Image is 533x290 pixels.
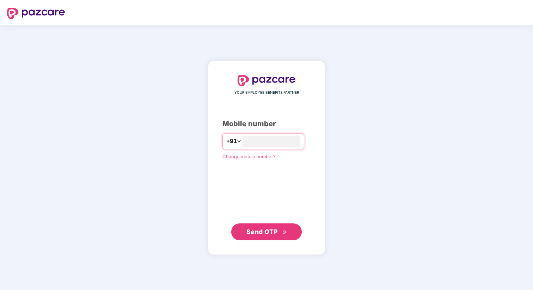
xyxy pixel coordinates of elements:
[234,90,299,95] span: YOUR EMPLOYEE BENEFITS PARTNER
[282,230,287,235] span: double-right
[7,8,65,19] img: logo
[237,139,241,143] span: down
[238,75,295,86] img: logo
[246,228,278,235] span: Send OTP
[222,118,311,129] div: Mobile number
[222,154,276,159] a: Change mobile number?
[231,223,302,240] button: Send OTPdouble-right
[226,137,237,146] span: +91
